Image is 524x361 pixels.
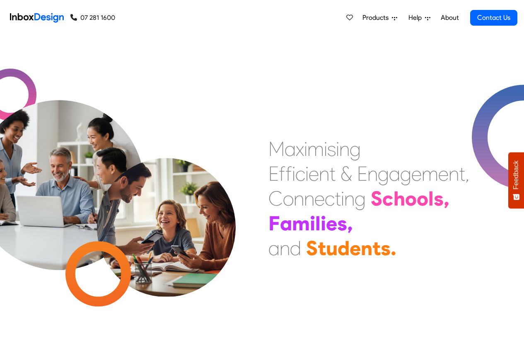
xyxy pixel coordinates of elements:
div: n [367,161,378,186]
span: Products [362,13,392,23]
div: g [350,136,361,161]
div: t [329,161,336,186]
div: e [350,236,361,261]
div: t [318,236,326,261]
div: a [285,136,296,161]
div: e [314,186,325,211]
div: a [389,161,400,186]
div: E [357,161,367,186]
div: s [337,211,347,236]
div: C [268,186,283,211]
div: g [400,161,411,186]
div: o [405,186,417,211]
div: m [292,211,310,236]
a: About [438,10,461,26]
div: n [280,236,290,261]
div: l [315,211,321,236]
div: o [283,186,294,211]
div: c [382,186,394,211]
div: s [434,186,444,211]
div: i [321,211,326,236]
div: i [304,136,307,161]
div: l [428,186,434,211]
div: i [305,161,309,186]
div: m [422,161,438,186]
div: d [290,236,301,261]
div: e [309,161,319,186]
div: i [341,186,344,211]
span: Feedback [512,160,520,189]
div: i [292,161,295,186]
div: i [310,211,315,236]
div: o [417,186,428,211]
div: & [340,161,352,186]
div: f [285,161,292,186]
div: i [324,136,327,161]
div: n [339,136,350,161]
div: n [294,186,304,211]
div: Maximising Efficient & Engagement, Connecting Schools, Families, and Students. [268,136,469,261]
a: 07 281 1600 [70,13,115,23]
div: , [444,186,449,211]
div: a [268,236,280,261]
div: t [372,236,381,261]
div: s [327,136,336,161]
div: s [381,236,391,261]
div: m [307,136,324,161]
div: g [378,161,389,186]
div: e [411,161,422,186]
div: , [465,161,469,186]
a: Products [359,10,401,26]
div: n [344,186,355,211]
div: e [438,161,449,186]
div: E [268,161,279,186]
div: h [394,186,405,211]
div: f [279,161,285,186]
div: t [459,161,465,186]
img: parents_with_child.png [80,124,253,297]
div: d [338,236,350,261]
div: n [304,186,314,211]
div: F [268,211,280,236]
div: i [336,136,339,161]
div: g [355,186,366,211]
div: n [319,161,329,186]
div: S [371,186,382,211]
a: Help [405,10,434,26]
div: t [335,186,341,211]
div: n [361,236,372,261]
div: . [391,236,396,261]
div: c [295,161,305,186]
div: , [347,211,353,236]
div: M [268,136,285,161]
div: u [326,236,338,261]
div: e [326,211,337,236]
div: c [325,186,335,211]
div: n [449,161,459,186]
div: x [296,136,304,161]
button: Feedback - Show survey [508,152,524,208]
div: a [280,211,292,236]
a: Contact Us [470,10,517,26]
span: Help [408,13,425,23]
div: S [306,236,318,261]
